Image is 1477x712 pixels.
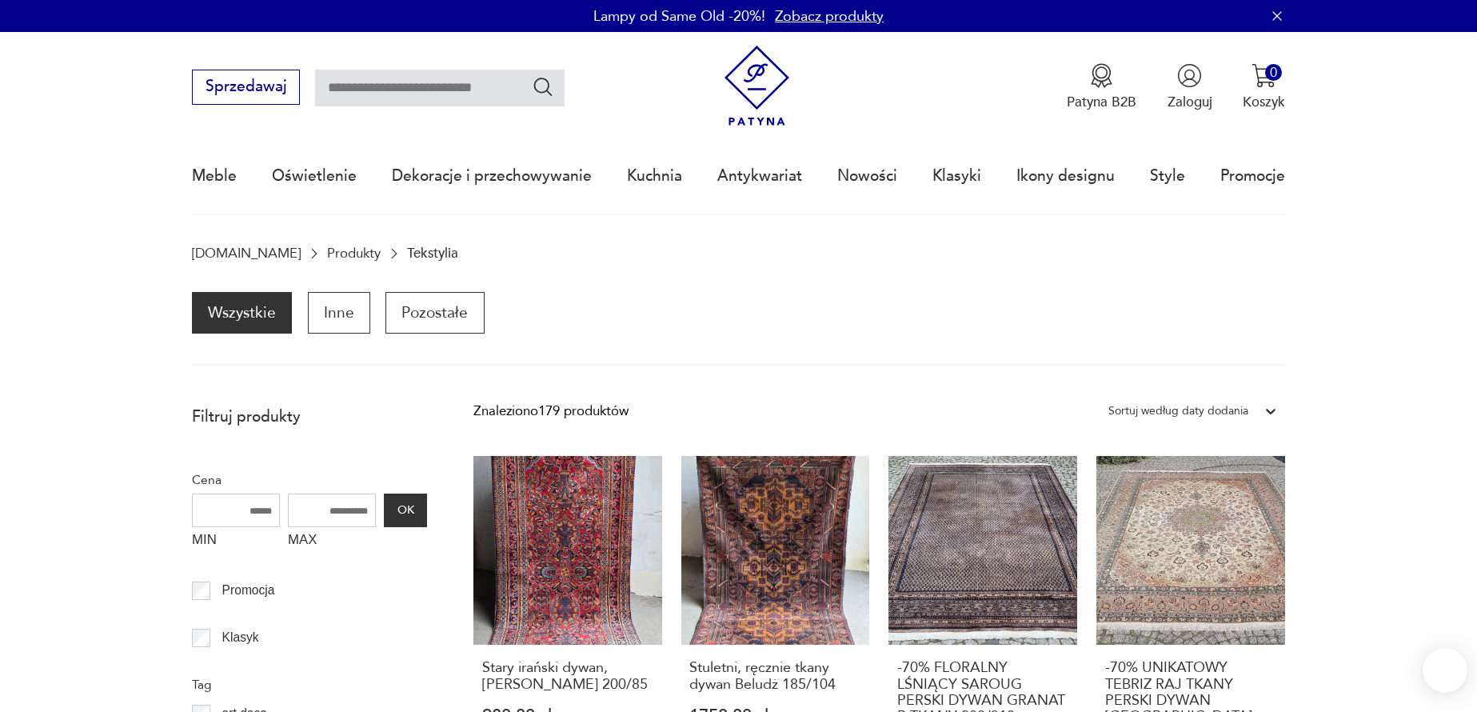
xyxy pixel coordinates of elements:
p: Lampy od Same Old -20%! [593,6,765,26]
p: Cena [192,470,427,490]
h3: Stuletni, ręcznie tkany dywan Beludż 185/104 [689,660,860,693]
div: Sortuj według daty dodania [1108,401,1248,422]
a: Wszystkie [192,292,292,334]
p: Koszyk [1243,93,1285,111]
a: [DOMAIN_NAME] [192,246,301,261]
a: Ikony designu [1016,139,1115,213]
button: Sprzedawaj [192,70,300,105]
p: Tekstylia [407,246,458,261]
a: Klasyki [932,139,981,213]
a: Antykwariat [717,139,802,213]
a: Zobacz produkty [775,6,884,26]
button: 0Koszyk [1243,63,1285,111]
p: Promocja [222,580,275,601]
a: Sprzedawaj [192,82,300,94]
div: 0 [1265,64,1282,81]
label: MAX [288,527,376,558]
p: Tag [192,674,427,695]
a: Produkty [327,246,381,261]
img: Ikonka użytkownika [1177,63,1202,88]
a: Dekoracje i przechowywanie [392,139,592,213]
button: OK [384,494,427,527]
label: MIN [192,527,280,558]
button: Zaloguj [1168,63,1212,111]
a: Nowości [837,139,897,213]
img: Ikona koszyka [1251,63,1276,88]
p: Klasyk [222,627,259,648]
a: Kuchnia [627,139,682,213]
button: Szukaj [532,75,555,98]
a: Promocje [1220,139,1285,213]
p: Patyna B2B [1067,93,1136,111]
a: Meble [192,139,237,213]
a: Pozostałe [385,292,484,334]
p: Filtruj produkty [192,406,427,427]
h3: Stary irański dywan, [PERSON_NAME] 200/85 [482,660,653,693]
a: Inne [308,292,370,334]
div: Znaleziono 179 produktów [473,401,629,422]
a: Oświetlenie [272,139,357,213]
img: Patyna - sklep z meblami i dekoracjami vintage [717,46,797,126]
img: Ikona medalu [1089,63,1114,88]
p: Zaloguj [1168,93,1212,111]
button: Patyna B2B [1067,63,1136,111]
a: Style [1150,139,1185,213]
a: Ikona medaluPatyna B2B [1067,63,1136,111]
iframe: Smartsupp widget button [1423,648,1467,693]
